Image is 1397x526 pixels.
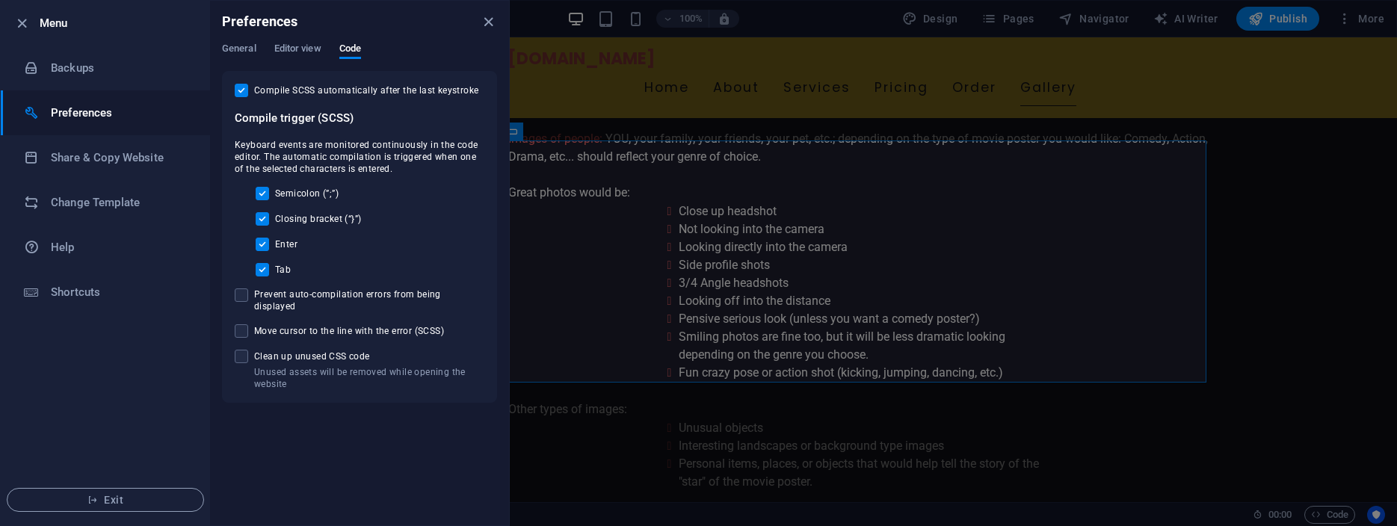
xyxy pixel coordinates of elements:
span: Closing bracket (“}”) [275,213,361,225]
span: General [222,40,256,61]
h6: Change Template [51,194,189,211]
button: Exit [7,488,204,512]
h6: Shortcuts [51,283,189,301]
span: Code [339,40,361,61]
span: Prevent auto-compilation errors from being displayed [254,288,484,312]
h6: Compile trigger (SCSS) [235,109,484,127]
span: Clean up unused CSS code [254,350,484,362]
p: Unused assets will be removed while opening the website [254,366,484,390]
a: Help [1,225,210,270]
span: Enter [275,238,297,250]
span: Tab [275,264,291,276]
span: Keyboard events are monitored continuously in the code editor. The automatic compilation is trigg... [235,139,484,175]
span: Exit [19,494,191,506]
h6: Preferences [222,13,298,31]
h6: Share & Copy Website [51,149,189,167]
h6: Help [51,238,189,256]
h6: Backups [51,59,189,77]
button: close [479,13,497,31]
span: Semicolon (”;”) [275,188,339,199]
span: Editor view [274,40,321,61]
div: Preferences [222,43,497,71]
h6: Preferences [51,104,189,122]
h6: Menu [40,14,198,32]
span: Move cursor to the line with the error (SCSS) [254,325,444,337]
span: Compile SCSS automatically after the last keystroke [254,84,478,96]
